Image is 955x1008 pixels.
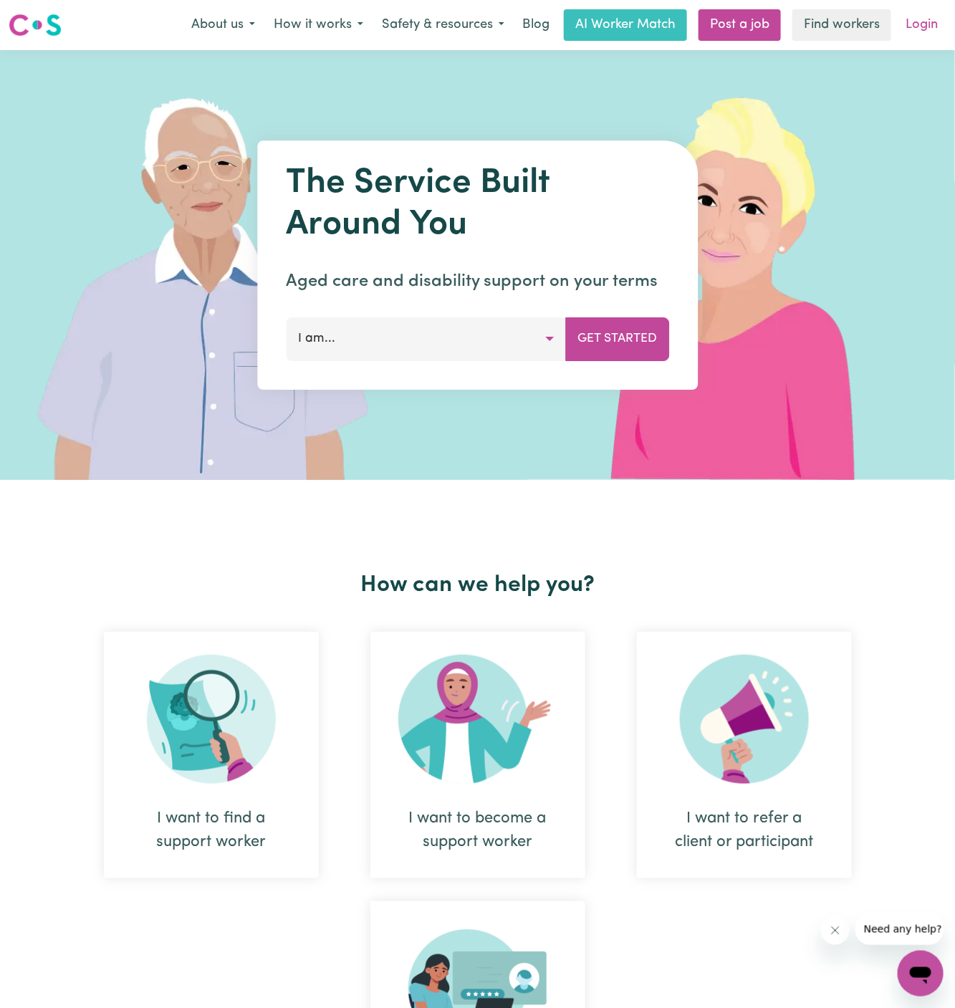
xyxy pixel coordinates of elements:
[286,317,566,360] button: I am...
[9,9,62,42] a: Careseekers logo
[897,9,946,41] a: Login
[898,951,944,997] iframe: Button to launch messaging window
[286,163,669,246] h1: The Service Built Around You
[637,632,852,878] div: I want to refer a client or participant
[671,807,817,854] div: I want to refer a client or participant
[138,807,284,854] div: I want to find a support worker
[564,9,687,41] a: AI Worker Match
[104,632,319,878] div: I want to find a support worker
[405,807,551,854] div: I want to become a support worker
[514,9,558,41] a: Blog
[182,10,264,40] button: About us
[792,9,891,41] a: Find workers
[78,572,878,599] h2: How can we help you?
[264,10,373,40] button: How it works
[147,655,276,784] img: Search
[373,10,514,40] button: Safety & resources
[9,12,62,38] img: Careseekers logo
[855,913,944,945] iframe: Message from company
[286,269,669,294] p: Aged care and disability support on your terms
[699,9,781,41] a: Post a job
[398,655,557,784] img: Become Worker
[680,655,809,784] img: Refer
[370,632,585,878] div: I want to become a support worker
[565,317,669,360] button: Get Started
[821,916,850,945] iframe: Close message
